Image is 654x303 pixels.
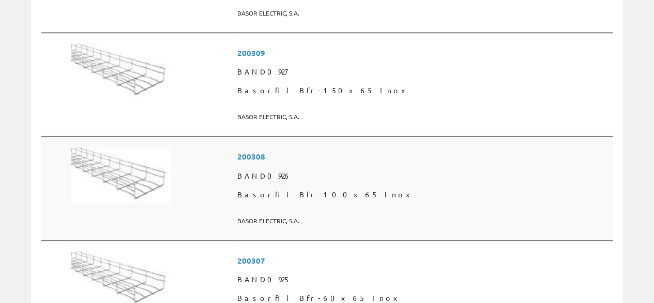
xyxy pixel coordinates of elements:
[71,44,171,99] img: Foto artículo Basorfil Bfr-150x65 Inox (192x107.33858267717)
[237,167,609,185] span: BAND0926
[237,212,609,229] span: BASOR ELECTRIC, S.A.
[237,251,609,270] span: 200307
[237,63,609,81] span: BAND0927
[237,81,609,100] span: Basorfil Bfr-150x65 Inox
[237,44,609,63] span: 200309
[237,270,609,289] span: BAND0925
[237,147,609,166] span: 200308
[237,108,609,125] span: BASOR ELECTRIC, S.A.
[237,185,609,204] span: Basorfil Bfr-100x65 Inox
[237,5,609,22] span: BASOR ELECTRIC, S.A.
[71,147,171,203] img: Foto artículo Basorfil Bfr-100x65 Inox (192x107.33858267717)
